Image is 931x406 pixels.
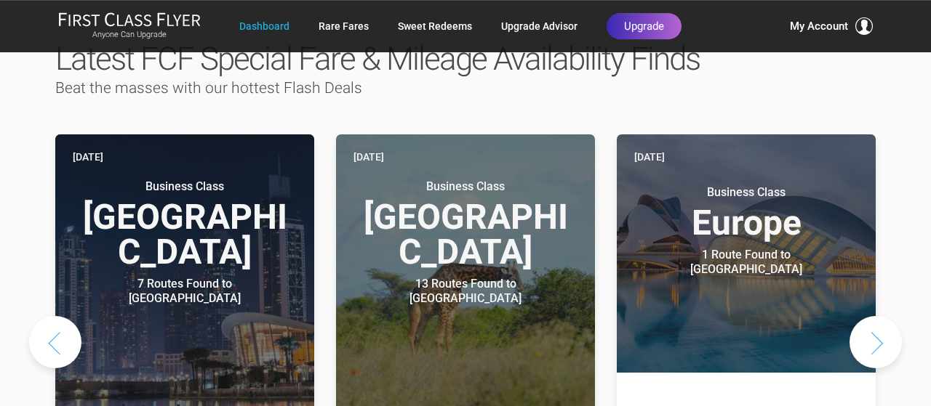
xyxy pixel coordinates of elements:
div: 7 Routes Found to [GEOGRAPHIC_DATA] [94,277,276,306]
button: My Account [790,17,873,35]
small: Anyone Can Upgrade [58,30,201,40]
span: My Account [790,17,848,35]
a: Upgrade [607,13,682,39]
span: Latest FCF Special Fare & Mileage Availability Finds [55,40,700,78]
h3: [GEOGRAPHIC_DATA] [353,179,578,269]
div: 13 Routes Found to [GEOGRAPHIC_DATA] [375,277,556,306]
a: Dashboard [239,13,289,39]
div: 1 Route Found to [GEOGRAPHIC_DATA] [655,248,837,277]
h3: Europe [634,185,858,240]
a: Upgrade Advisor [501,13,578,39]
small: Business Class [94,179,276,194]
a: First Class FlyerAnyone Can Upgrade [58,12,201,41]
img: First Class Flyer [58,12,201,27]
time: [DATE] [353,149,384,165]
time: [DATE] [73,149,103,165]
small: Business Class [375,179,556,194]
button: Next slide [850,316,902,368]
small: Business Class [655,185,837,200]
span: Beat the masses with our hottest Flash Deals [55,79,362,97]
time: [DATE] [634,149,665,165]
h3: [GEOGRAPHIC_DATA] [73,179,297,269]
a: Rare Fares [319,13,369,39]
a: Sweet Redeems [398,13,472,39]
button: Previous slide [29,316,81,368]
